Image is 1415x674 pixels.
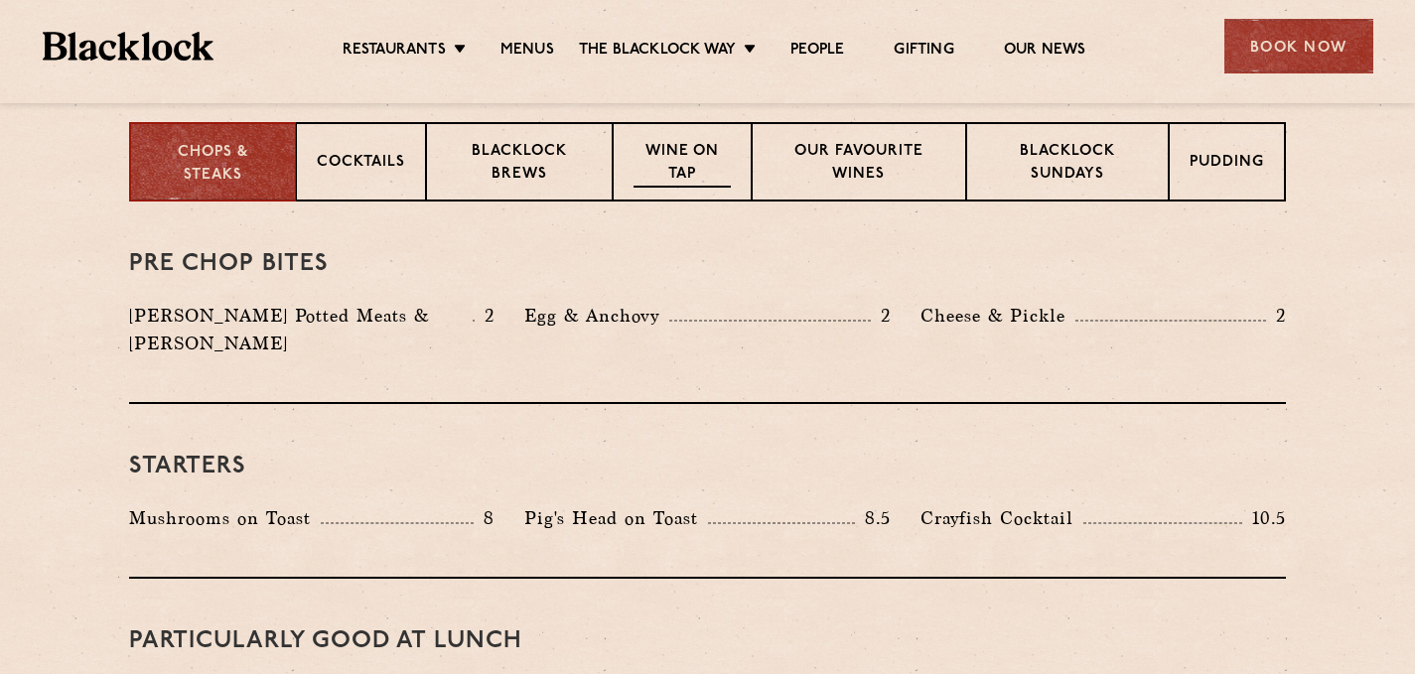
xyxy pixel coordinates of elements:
p: 8 [474,505,495,531]
a: Restaurants [343,41,446,63]
a: The Blacklock Way [579,41,736,63]
p: 2 [1266,303,1286,329]
p: Crayfish Cocktail [920,504,1083,532]
p: Wine on Tap [634,141,731,188]
p: Blacklock Sundays [987,141,1148,188]
p: Cheese & Pickle [920,302,1075,330]
a: People [790,41,844,63]
a: Gifting [894,41,953,63]
a: Our News [1004,41,1086,63]
h3: Pre Chop Bites [129,251,1286,277]
p: Egg & Anchovy [524,302,669,330]
img: BL_Textured_Logo-footer-cropped.svg [43,32,214,61]
div: Book Now [1224,19,1373,73]
p: [PERSON_NAME] Potted Meats & [PERSON_NAME] [129,302,473,357]
p: Mushrooms on Toast [129,504,321,532]
h3: Starters [129,454,1286,479]
p: Blacklock Brews [447,141,592,188]
p: Pig's Head on Toast [524,504,708,532]
p: 2 [475,303,495,329]
p: Our favourite wines [773,141,944,188]
p: 10.5 [1242,505,1286,531]
a: Menus [500,41,554,63]
p: 2 [871,303,891,329]
p: 8.5 [855,505,891,531]
h3: PARTICULARLY GOOD AT LUNCH [129,628,1286,654]
p: Pudding [1190,152,1264,177]
p: Cocktails [317,152,405,177]
p: Chops & Steaks [151,142,275,187]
